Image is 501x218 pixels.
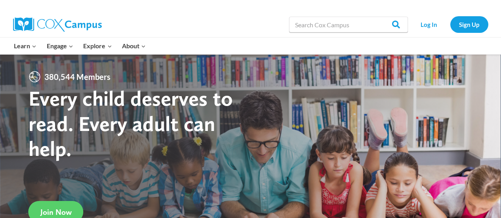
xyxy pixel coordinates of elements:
[450,16,488,32] a: Sign Up
[412,16,488,32] nav: Secondary Navigation
[289,17,408,32] input: Search Cox Campus
[122,41,146,51] span: About
[13,17,102,32] img: Cox Campus
[47,41,73,51] span: Engage
[40,207,72,217] span: Join Now
[29,85,233,161] strong: Every child deserves to read. Every adult can help.
[41,70,114,83] span: 380,544 Members
[9,38,151,54] nav: Primary Navigation
[14,41,36,51] span: Learn
[83,41,112,51] span: Explore
[412,16,446,32] a: Log In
